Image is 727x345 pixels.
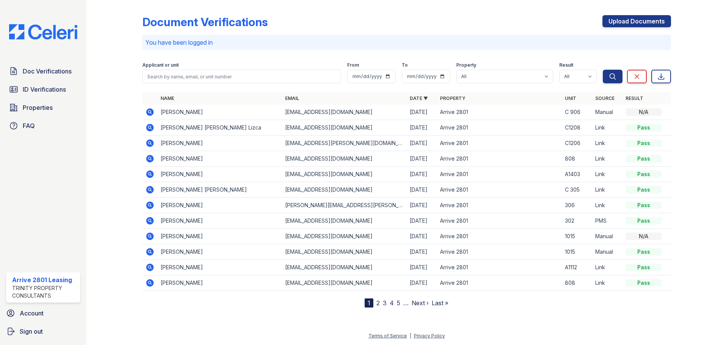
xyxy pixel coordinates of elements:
td: [PERSON_NAME] [158,167,282,182]
span: Account [20,309,44,318]
td: Link [592,198,622,213]
label: To [402,62,408,68]
td: [EMAIL_ADDRESS][DOMAIN_NAME] [282,182,407,198]
td: Link [592,275,622,291]
a: Email [285,95,299,101]
input: Search by name, email, or unit number [142,70,341,83]
td: [EMAIL_ADDRESS][DOMAIN_NAME] [282,120,407,136]
td: C1206 [562,136,592,151]
a: 5 [397,299,400,307]
td: [PERSON_NAME] [158,105,282,120]
td: [DATE] [407,120,437,136]
td: [EMAIL_ADDRESS][DOMAIN_NAME] [282,151,407,167]
td: [DATE] [407,260,437,275]
td: [EMAIL_ADDRESS][DOMAIN_NAME] [282,229,407,244]
label: From [347,62,359,68]
td: [DATE] [407,151,437,167]
td: [DATE] [407,167,437,182]
div: Pass [626,124,662,131]
td: Arrive 2801 [437,120,562,136]
td: 306 [562,198,592,213]
td: [DATE] [407,136,437,151]
div: N/A [626,108,662,116]
td: [PERSON_NAME] [158,229,282,244]
button: Sign out [3,324,83,339]
td: Link [592,167,622,182]
td: Arrive 2801 [437,167,562,182]
td: Arrive 2801 [437,151,562,167]
td: [DATE] [407,213,437,229]
a: Last » [432,299,448,307]
span: FAQ [23,121,35,130]
td: [DATE] [407,229,437,244]
a: Account [3,306,83,321]
a: Upload Documents [602,15,671,27]
td: [EMAIL_ADDRESS][PERSON_NAME][DOMAIN_NAME] [282,136,407,151]
div: Pass [626,170,662,178]
a: FAQ [6,118,80,133]
td: PMS [592,213,622,229]
div: Pass [626,186,662,194]
td: Arrive 2801 [437,182,562,198]
td: Manual [592,244,622,260]
td: C 906 [562,105,592,120]
img: CE_Logo_Blue-a8612792a0a2168367f1c8372b55b34899dd931a85d93a1a3d3e32e68fde9ad4.png [3,24,83,39]
a: Source [595,95,615,101]
td: [PERSON_NAME] [158,244,282,260]
td: [PERSON_NAME] [158,198,282,213]
td: [EMAIL_ADDRESS][DOMAIN_NAME] [282,244,407,260]
td: Link [592,120,622,136]
div: Pass [626,217,662,225]
div: Pass [626,264,662,271]
div: | [410,333,411,339]
a: Properties [6,100,80,115]
p: You have been logged in [145,38,668,47]
td: Link [592,182,622,198]
td: 808 [562,151,592,167]
td: [PERSON_NAME] [158,136,282,151]
td: [EMAIL_ADDRESS][DOMAIN_NAME] [282,167,407,182]
td: Link [592,136,622,151]
a: 3 [383,299,387,307]
label: Property [456,62,476,68]
td: [DATE] [407,275,437,291]
div: 1 [365,298,373,308]
div: Pass [626,155,662,162]
td: [EMAIL_ADDRESS][DOMAIN_NAME] [282,260,407,275]
td: A1403 [562,167,592,182]
td: A1112 [562,260,592,275]
a: 4 [390,299,394,307]
a: Result [626,95,643,101]
td: Manual [592,105,622,120]
label: Applicant or unit [142,62,179,68]
td: Arrive 2801 [437,213,562,229]
td: Arrive 2801 [437,105,562,120]
td: Arrive 2801 [437,198,562,213]
a: Terms of Service [368,333,407,339]
td: [PERSON_NAME] [158,275,282,291]
td: [DATE] [407,182,437,198]
td: [DATE] [407,244,437,260]
a: Unit [565,95,576,101]
div: Document Verifications [142,15,268,29]
td: 1015 [562,244,592,260]
a: Property [440,95,465,101]
td: [PERSON_NAME] [158,213,282,229]
td: [EMAIL_ADDRESS][DOMAIN_NAME] [282,213,407,229]
td: Link [592,260,622,275]
td: [PERSON_NAME] [158,260,282,275]
div: Pass [626,248,662,256]
td: Manual [592,229,622,244]
td: Link [592,151,622,167]
a: Doc Verifications [6,64,80,79]
a: Name [161,95,174,101]
td: C 305 [562,182,592,198]
td: 1015 [562,229,592,244]
div: Pass [626,201,662,209]
div: N/A [626,233,662,240]
td: Arrive 2801 [437,275,562,291]
a: 2 [376,299,380,307]
td: Arrive 2801 [437,229,562,244]
td: Arrive 2801 [437,244,562,260]
td: [PERSON_NAME] [PERSON_NAME] Lizca [158,120,282,136]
